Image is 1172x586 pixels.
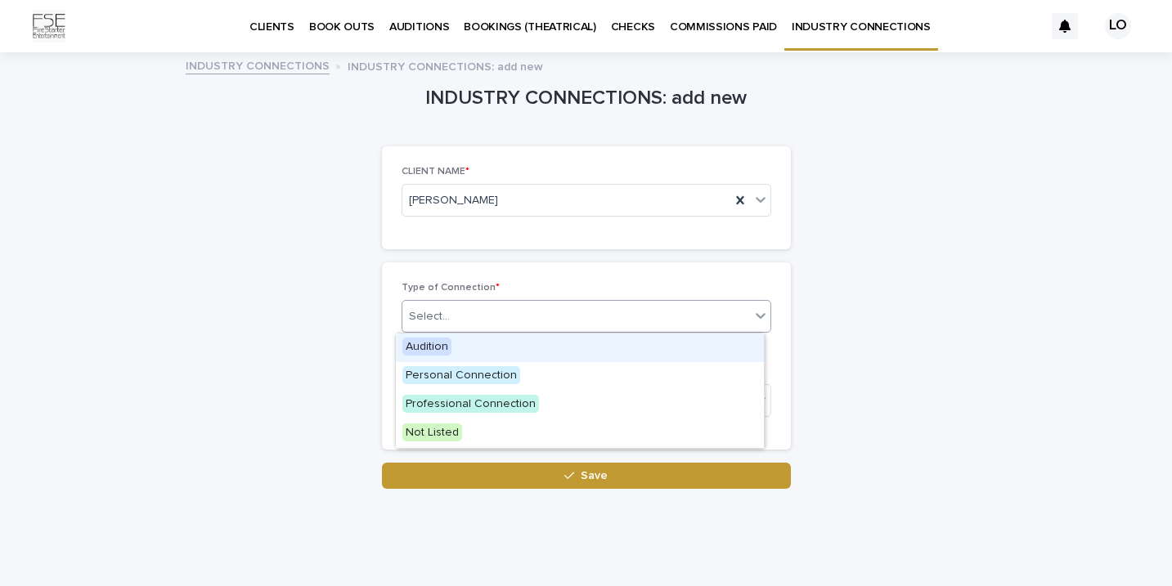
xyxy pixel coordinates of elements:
div: Personal Connection [396,362,764,391]
div: Select... [409,308,450,325]
span: Professional Connection [402,395,539,413]
span: Type of Connection [402,283,500,293]
div: Not Listed [396,419,764,448]
img: Km9EesSdRbS9ajqhBzyo [33,10,65,42]
span: Not Listed [402,423,462,441]
p: INDUSTRY CONNECTIONS: add new [348,56,543,74]
span: [PERSON_NAME] [409,192,498,209]
div: Audition [396,333,764,362]
h1: INDUSTRY CONNECTIONS: add new [382,87,791,110]
a: INDUSTRY CONNECTIONS [186,56,330,74]
span: Audition [402,338,451,356]
div: LO [1105,13,1131,39]
button: Save [382,463,791,489]
div: Professional Connection [396,391,764,419]
span: Personal Connection [402,366,520,384]
span: CLIENT NAME [402,167,469,177]
span: Save [581,470,608,481]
